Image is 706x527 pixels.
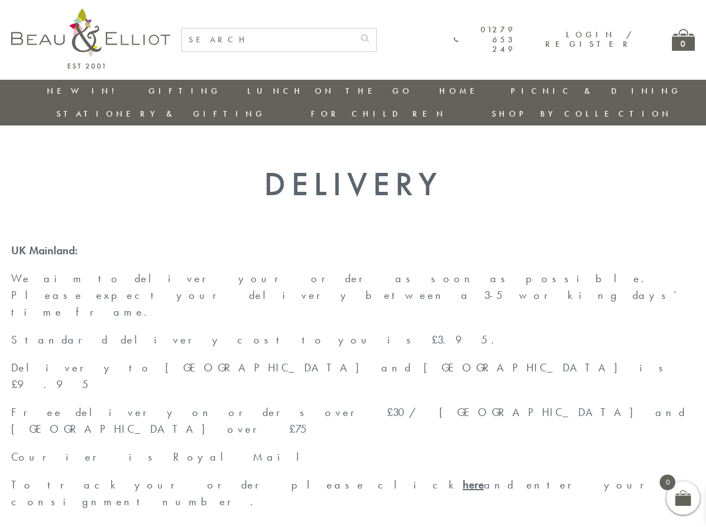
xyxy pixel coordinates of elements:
p: Free delivery on orders over £30/ [GEOGRAPHIC_DATA] and [GEOGRAPHIC_DATA] over £75 [11,404,695,437]
p: To track your order please click and enter your consignment number. [11,476,695,510]
h1: Delivery [11,165,695,203]
a: here [463,477,484,492]
a: Stationery & Gifting [56,108,266,119]
p: Courier is Royal Mail [11,448,695,465]
a: For Children [311,108,446,119]
p: We aim to deliver your order as soon as possible. Please expect your delivery between a 3-5 worki... [11,270,695,320]
a: Login / Register [545,29,633,50]
a: New in! [47,85,122,96]
a: 0 [672,29,695,51]
a: Lunch On The Go [247,85,412,96]
img: logo [11,8,170,69]
a: Gifting [148,85,221,96]
span: 0 [660,475,675,490]
strong: UK Mainland: [11,243,78,258]
p: Standard delivery cost to you is £3.95. [11,331,695,348]
a: Picnic & Dining [511,85,681,96]
a: Home [439,85,484,96]
input: SEARCH [182,28,354,51]
p: Delivery to [GEOGRAPHIC_DATA] and [GEOGRAPHIC_DATA] is £9.95 [11,359,695,393]
a: Shop by collection [492,108,672,119]
a: 01279 653 249 [454,25,516,54]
